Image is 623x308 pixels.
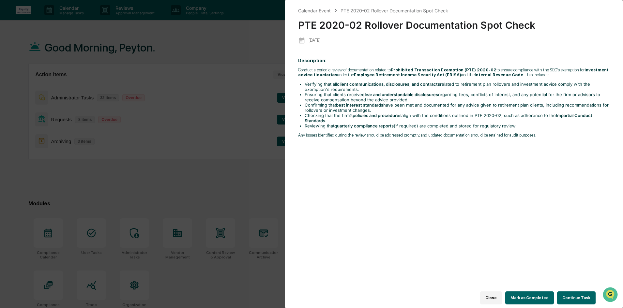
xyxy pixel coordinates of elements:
[362,92,438,97] strong: clear and understandable disclosures
[305,81,610,92] li: Verifying that all related to retirement plan rollovers and investment advice comply with the exe...
[46,110,79,115] a: Powered byPylon
[336,102,383,108] strong: best interest standards
[22,56,83,62] div: We're available if you need us!
[557,291,596,304] button: Continue Task
[337,81,440,87] strong: client communications, disclosures, and contracts
[22,50,107,56] div: Start new chat
[7,50,18,62] img: 1746055101610-c473b297-6a78-478c-a979-82029cc54cd1
[334,123,394,128] strong: quarterly compliance reports
[602,286,620,304] iframe: Open customer support
[305,113,592,123] strong: Impartial Conduct Standards
[298,67,609,77] strong: investment advice fiduciaries
[298,58,327,63] b: Description:
[13,95,41,101] span: Data Lookup
[475,72,523,77] strong: Internal Revenue Code
[65,110,79,115] span: Pylon
[298,133,610,138] p: Any issues identified during the review should be addressed promptly, and updated documentation s...
[480,291,502,304] button: Close
[7,83,12,88] div: 🖐️
[305,92,610,102] li: Ensuring that clients receive regarding fees, conflicts of interest, and any potential for the fi...
[341,8,448,13] div: PTE 2020-02 Rollover Documentation Spot Check
[309,38,321,43] p: [DATE]
[305,102,610,113] li: Confirming that have been met and documented for any advice given to retirement plan clients, inc...
[391,67,496,72] strong: Prohibited Transaction Exemption (PTE) 2020-02
[305,113,610,123] li: Checking that the firm’s align with the conditions outlined in PTE 2020-02, such as adherence to ...
[111,52,119,60] button: Start new chat
[305,123,610,128] li: Reviewing that (if required) are completed and stored for regulatory review.
[4,80,45,91] a: 🖐️Preclearance
[298,67,610,77] p: ​Conduct a periodic review of documentation related to to ensure compliance with the SEC’s exempt...
[298,8,331,13] div: Calendar Event
[298,14,610,31] div: PTE 2020-02 Rollover Documentation Spot Check
[354,72,461,77] strong: Employee Retirement Income Security Act (ERISA)
[7,14,119,24] p: How can we help?
[7,95,12,100] div: 🔎
[54,82,81,89] span: Attestations
[47,83,53,88] div: 🗄️
[505,291,554,304] button: Mark as Completed
[4,92,44,104] a: 🔎Data Lookup
[45,80,84,91] a: 🗄️Attestations
[13,82,42,89] span: Preclearance
[353,113,402,118] strong: policies and procedures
